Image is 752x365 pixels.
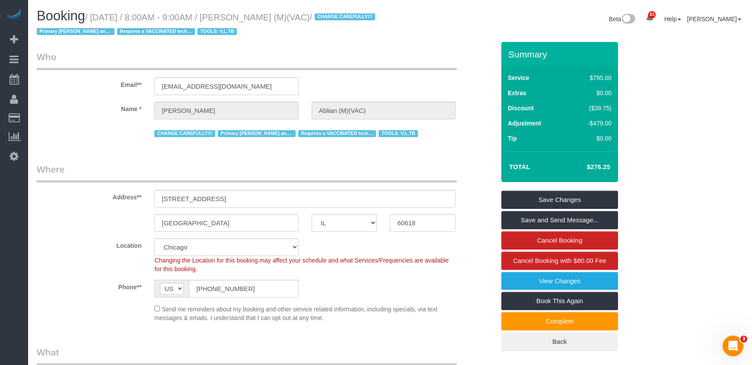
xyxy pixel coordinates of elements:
[570,89,612,97] div: $0.00
[508,134,517,143] label: Tip
[37,163,457,182] legend: Where
[501,191,618,209] a: Save Changes
[117,28,195,35] span: Requires a VACCINATED tech/trainee
[740,336,747,343] span: 3
[508,104,534,112] label: Discount
[641,9,658,28] a: 83
[501,211,618,229] a: Save and Send Message...
[154,102,298,119] input: First Name**
[198,28,237,35] span: TOOLS: V,L,TB
[513,257,606,264] span: Cancel Booking with $80.00 Fee
[379,130,418,137] span: TOOLS: V,L,TB
[621,14,635,25] img: New interface
[648,11,656,18] span: 83
[508,119,541,128] label: Adjustment
[37,8,85,23] span: Booking
[570,74,612,82] div: $795.00
[723,336,743,356] iframe: Intercom live chat
[37,13,378,37] small: / [DATE] / 8:00AM - 9:00AM / [PERSON_NAME] (M)(VAC)
[501,231,618,250] a: Cancel Booking
[154,130,215,137] span: CHARGE CAREFULLY!!!
[570,134,612,143] div: $0.00
[609,16,636,22] a: Beta
[390,214,456,232] input: Zip Code**
[501,272,618,290] a: View Changes
[37,51,457,70] legend: Who
[508,74,529,82] label: Service
[154,306,437,321] span: Send me reminders about my booking and other service related information, including specials, via...
[664,16,681,22] a: Help
[501,312,618,330] a: Complete
[30,238,148,250] label: Location
[501,252,618,270] a: Cancel Booking with $80.00 Fee
[30,102,148,113] label: Name *
[508,89,526,97] label: Extras
[218,130,296,137] span: Primary [PERSON_NAME] and [PERSON_NAME]
[154,257,449,272] span: Changing the Location for this booking may affect your schedule and what Services/Frequencies are...
[501,292,618,310] a: Book This Again
[509,163,530,170] strong: Total
[570,119,612,128] div: -$479.00
[315,13,376,20] span: CHARGE CAREFULLY!!!
[561,163,610,171] h4: $276.25
[312,102,456,119] input: Last Name*
[37,28,115,35] span: Primary [PERSON_NAME] and [PERSON_NAME]
[5,9,22,21] img: Automaid Logo
[298,130,376,137] span: Requires a VACCINATED tech/trainee
[687,16,741,22] a: [PERSON_NAME]
[508,49,614,59] h3: Summary
[501,333,618,351] a: Back
[570,104,612,112] div: ($39.75)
